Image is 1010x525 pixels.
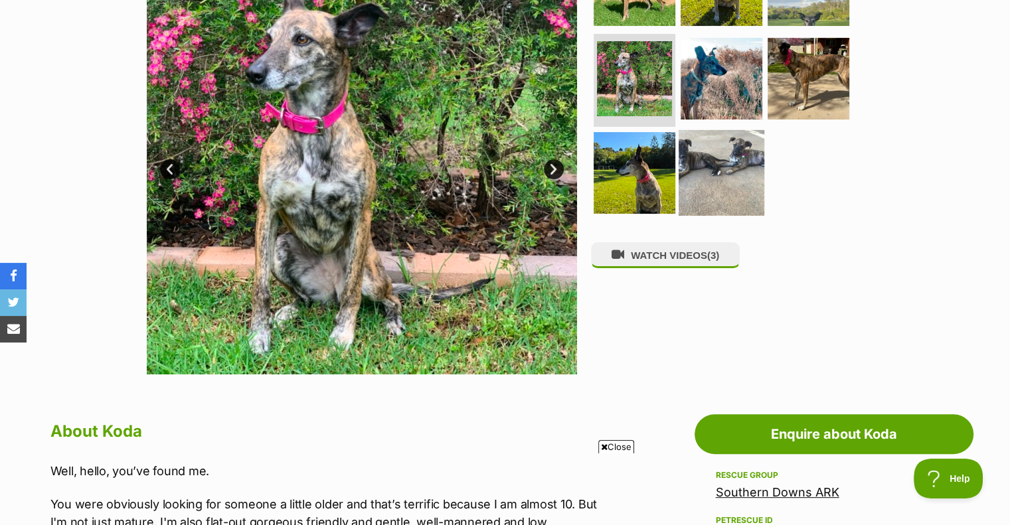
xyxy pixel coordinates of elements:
[160,159,180,179] a: Prev
[544,159,564,179] a: Next
[914,459,983,498] iframe: Help Scout Beacon - Open
[768,38,849,119] img: Photo of Koda
[594,132,675,214] img: Photo of Koda
[598,440,634,453] span: Close
[50,417,599,446] h2: About Koda
[591,242,740,268] button: WATCH VIDEOS(3)
[707,250,719,261] span: (3)
[50,462,599,480] p: Well, hello, you’ve found me.
[681,38,762,119] img: Photo of Koda
[695,414,973,454] a: Enquire about Koda
[183,459,827,518] iframe: Advertisement
[597,41,672,116] img: Photo of Koda
[679,130,764,216] img: Photo of Koda
[716,470,952,481] div: Rescue group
